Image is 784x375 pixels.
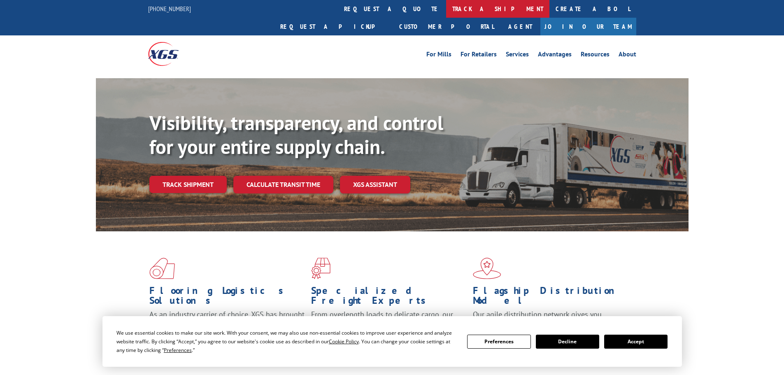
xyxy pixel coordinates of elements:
a: Request a pickup [274,18,393,35]
a: XGS ASSISTANT [340,176,410,193]
button: Preferences [467,335,530,349]
h1: Flooring Logistics Solutions [149,286,305,310]
a: Services [506,51,529,60]
a: For Retailers [461,51,497,60]
a: Track shipment [149,176,227,193]
span: Our agile distribution network gives you nationwide inventory management on demand. [473,310,624,329]
a: Customer Portal [393,18,500,35]
h1: Flagship Distribution Model [473,286,628,310]
span: As an industry carrier of choice, XGS has brought innovation and dedication to flooring logistics... [149,310,305,339]
span: Cookie Policy [329,338,359,345]
a: About [619,51,636,60]
img: xgs-icon-flagship-distribution-model-red [473,258,501,279]
a: Resources [581,51,610,60]
a: [PHONE_NUMBER] [148,5,191,13]
a: Join Our Team [540,18,636,35]
img: xgs-icon-focused-on-flooring-red [311,258,330,279]
span: Preferences [164,347,192,354]
a: Advantages [538,51,572,60]
div: We use essential cookies to make our site work. With your consent, we may also use non-essential ... [116,328,457,354]
h1: Specialized Freight Experts [311,286,467,310]
button: Decline [536,335,599,349]
b: Visibility, transparency, and control for your entire supply chain. [149,110,443,159]
img: xgs-icon-total-supply-chain-intelligence-red [149,258,175,279]
a: For Mills [426,51,451,60]
button: Accept [604,335,668,349]
div: Cookie Consent Prompt [102,316,682,367]
a: Calculate transit time [233,176,333,193]
a: Agent [500,18,540,35]
p: From overlength loads to delicate cargo, our experienced staff knows the best way to move your fr... [311,310,467,346]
